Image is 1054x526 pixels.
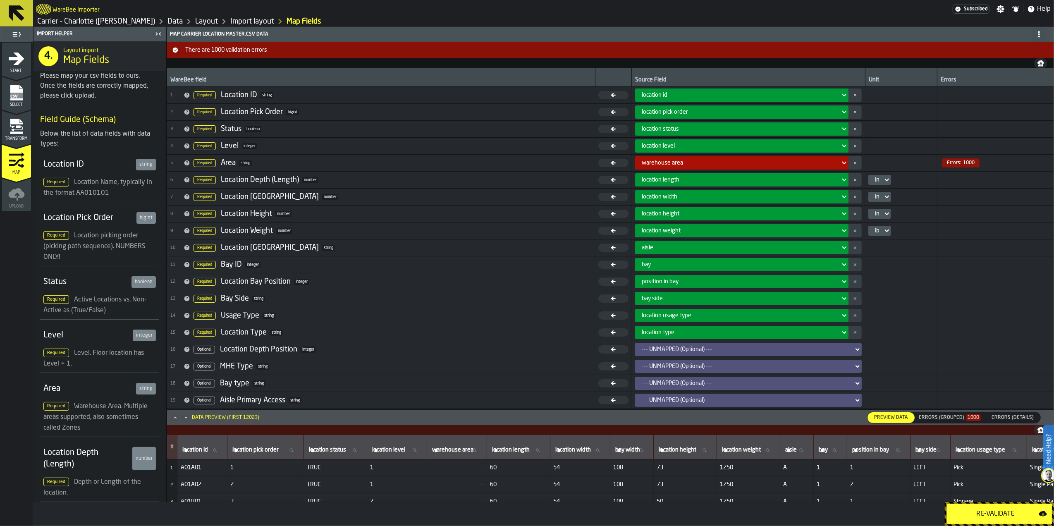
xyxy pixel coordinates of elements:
span: string [239,160,252,166]
span: 1250 [720,481,777,488]
div: DropdownMenuValue-location usage type [635,309,848,322]
span: LEFT [914,464,947,471]
input: label [490,445,547,456]
div: DropdownMenuValue-location id [635,88,848,102]
span: TRUE [307,481,364,488]
div: DropdownMenuValue- [642,397,850,404]
span: 5 [170,160,180,166]
div: DropdownMenuValue- [635,377,862,390]
span: 7 [170,194,180,200]
span: 2 [170,110,180,115]
span: 8 [170,211,180,217]
div: Once the fields are correctly mapped, please click upload. [40,81,159,101]
li: menu Map [2,144,31,177]
button: button- [848,156,862,170]
span: location id [642,92,667,98]
div: DropdownMenuValue-lb [875,227,880,234]
div: Bay ID [221,260,242,269]
span: Upload [2,204,31,209]
span: location status [642,126,679,132]
span: location weight [642,227,681,234]
span: Map Fields [63,54,109,67]
div: Location Depth (Length) [221,175,299,184]
button: button- [167,42,1054,58]
span: number [276,228,292,234]
div: Bay Side [221,294,249,303]
div: integer [133,330,156,341]
div: DropdownMenuValue- [642,380,850,387]
div: Location [GEOGRAPHIC_DATA] [221,243,319,252]
span: Required [43,402,69,411]
div: Usage Type [221,311,259,320]
div: 1 errors [940,158,981,167]
div: DropdownMenuValue-location id [642,92,837,98]
div: Location Pick Order [221,108,283,117]
input: label [851,445,907,456]
span: Map [2,170,31,175]
div: MHE Type [220,362,253,371]
div: DropdownMenuValue-location height [642,210,837,217]
div: Location Pick Order [43,212,133,224]
div: DropdownMenuValue-location width [635,190,848,203]
div: DropdownMenuValue-in [868,209,891,219]
span: 2 [231,481,301,488]
div: DropdownMenuValue-location type [635,326,848,339]
div: DropdownMenuValue-location usage type [642,312,837,319]
label: button-switch-multi-Errors (Details) [985,412,1041,423]
div: DropdownMenuValue-warehouse area [642,160,837,166]
input: label [554,445,607,456]
span: location usage type [642,312,691,319]
span: string [322,245,335,251]
input: label [181,445,224,456]
span: Level. Floor location has Level = 1. [43,350,144,367]
button: button- [848,275,862,288]
button: button- [848,326,862,339]
span: A [784,464,810,471]
span: 1 [851,464,907,471]
a: link-to-/wh/i/e074fb63-00ea-4531-a7c9-ea0a191b3e4f/import/layout/ [230,17,274,26]
span: Start [2,69,31,73]
label: button-switch-multi-Preview Data [867,412,915,423]
div: Level [221,141,239,151]
span: Required [194,244,216,252]
button: button- [848,309,862,322]
div: DropdownMenuValue-location weight [635,224,848,237]
div: DropdownMenuValue-location weight [642,227,837,234]
span: Optional [194,397,215,404]
div: DropdownMenuValue-position in bay [635,275,848,288]
label: button-toggle-Settings [993,5,1008,13]
button: button- [848,88,862,102]
button: button- [848,139,862,153]
span: TRUE [307,464,364,471]
span: Errors: [947,160,961,166]
input: label [817,445,844,456]
span: Optional [194,380,215,387]
div: Errors [941,77,1050,85]
button: button- [848,292,862,305]
div: bigint [136,212,156,224]
div: DropdownMenuValue- [635,343,862,356]
div: thumb [868,412,915,423]
input: label [784,445,810,456]
div: Location Bay Position [221,277,291,286]
label: button-toggle-Notifications [1009,5,1023,13]
span: Depth or Length of the location. [43,479,141,496]
span: Optional [194,346,215,354]
span: location width [642,194,677,200]
nav: Breadcrumb [36,17,544,26]
label: Need Help? [1044,426,1053,472]
span: Required [194,278,216,286]
span: Required [194,329,216,337]
span: label [309,447,346,453]
span: number [322,194,338,200]
span: 1 [817,464,844,471]
div: DropdownMenuValue- [635,360,862,373]
span: Required [43,231,69,240]
span: number [302,177,318,183]
div: DropdownMenuValue- [642,346,850,353]
div: Location ID [221,91,257,100]
span: Errors (Details) [988,414,1037,421]
span: label [852,447,889,453]
span: Select [2,103,31,107]
span: string [270,330,283,336]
